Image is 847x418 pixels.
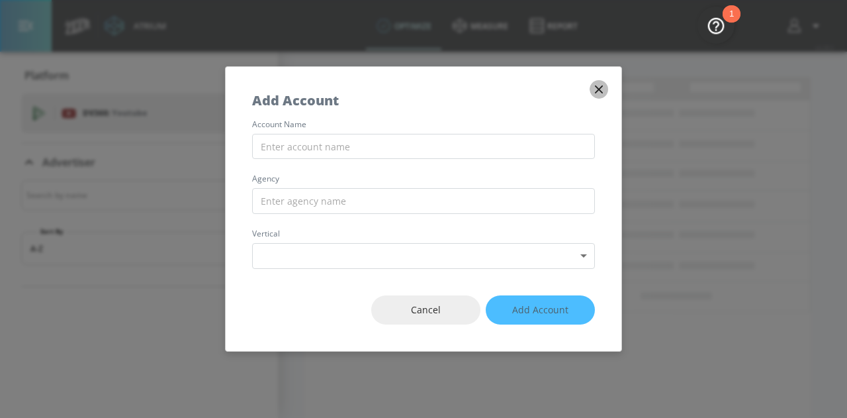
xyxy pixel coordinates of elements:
button: Cancel [371,295,480,325]
button: Open Resource Center, 1 new notification [697,7,735,44]
h5: Add Account [252,93,339,107]
input: Enter account name [252,134,595,160]
label: vertical [252,230,595,238]
label: agency [252,175,595,183]
div: 1 [729,14,734,31]
label: account name [252,121,595,129]
input: Enter agency name [252,188,595,214]
span: Cancel [398,302,454,319]
div: ​ [252,243,595,269]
